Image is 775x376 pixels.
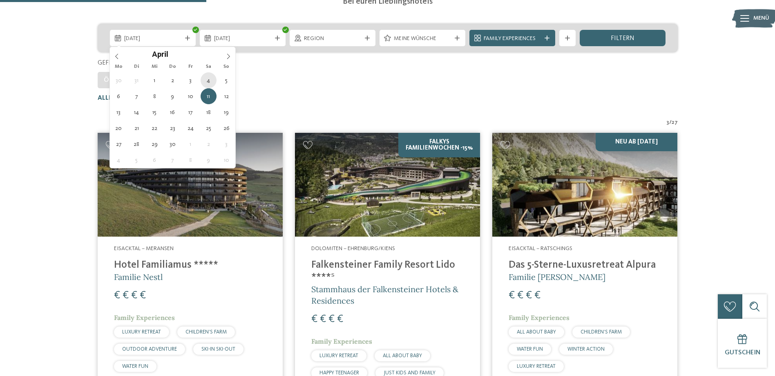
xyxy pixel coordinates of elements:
[129,104,145,120] span: April 14, 2026
[152,51,168,59] span: April
[131,290,137,301] span: €
[129,136,145,152] span: April 28, 2026
[147,152,163,168] span: Mai 6, 2026
[199,64,217,69] span: Sa
[147,72,163,88] span: April 1, 2026
[534,290,540,301] span: €
[185,329,227,335] span: CHILDREN’S FARM
[147,104,163,120] span: April 15, 2026
[114,313,175,322] span: Family Experiences
[311,337,372,345] span: Family Experiences
[517,290,523,301] span: €
[304,35,361,43] span: Region
[337,314,343,325] span: €
[129,88,145,104] span: April 7, 2026
[319,353,358,358] span: LUXURY RETREAT
[114,290,120,301] span: €
[147,120,163,136] span: April 22, 2026
[311,259,464,284] h4: Falkensteiner Family Resort Lido ****ˢ
[517,329,556,335] span: ALL ABOUT BABY
[526,290,532,301] span: €
[165,120,181,136] span: April 23, 2026
[581,329,622,335] span: CHILDREN’S FARM
[484,35,541,43] span: Family Experiences
[147,136,163,152] span: April 29, 2026
[122,364,148,369] span: WATER FUN
[611,35,634,42] span: filtern
[201,152,217,168] span: Mai 9, 2026
[98,133,283,237] img: Familienhotels gesucht? Hier findet ihr die besten!
[165,88,181,104] span: April 9, 2026
[122,329,161,335] span: LUXURY RETREAT
[111,88,127,104] span: April 6, 2026
[219,120,235,136] span: April 26, 2026
[295,133,480,237] img: Familienhotels gesucht? Hier findet ihr die besten!
[140,290,146,301] span: €
[384,370,436,376] span: JUST KIDS AND FAMILY
[509,272,605,282] span: Familie [PERSON_NAME]
[183,120,199,136] span: April 24, 2026
[168,50,195,59] input: Year
[311,246,395,251] span: Dolomiten – Ehrenburg/Kiens
[183,136,199,152] span: Mai 1, 2026
[114,246,174,251] span: Eisacktal – Meransen
[311,314,317,325] span: €
[669,119,672,127] span: /
[165,72,181,88] span: April 2, 2026
[129,120,145,136] span: April 21, 2026
[201,120,217,136] span: April 25, 2026
[110,64,128,69] span: Mo
[129,72,145,88] span: März 31, 2026
[328,314,335,325] span: €
[666,119,669,127] span: 3
[509,313,570,322] span: Family Experiences
[181,64,199,69] span: Fr
[147,88,163,104] span: April 8, 2026
[165,104,181,120] span: April 16, 2026
[509,246,572,251] span: Eisacktal – Ratschings
[111,136,127,152] span: April 27, 2026
[394,35,451,43] span: Meine Wünsche
[183,152,199,168] span: Mai 8, 2026
[165,152,181,168] span: Mai 7, 2026
[214,35,271,43] span: [DATE]
[183,72,199,88] span: April 3, 2026
[517,364,556,369] span: LUXURY RETREAT
[127,64,145,69] span: Di
[217,64,235,69] span: So
[111,120,127,136] span: April 20, 2026
[725,349,760,356] span: Gutschein
[201,136,217,152] span: Mai 2, 2026
[104,77,151,83] span: Öffnungszeit
[201,88,217,104] span: April 11, 2026
[122,347,177,352] span: OUTDOOR ADVENTURE
[320,314,326,325] span: €
[219,104,235,120] span: April 19, 2026
[492,133,677,237] img: Familienhotels gesucht? Hier findet ihr die besten!
[183,104,199,120] span: April 17, 2026
[509,259,661,271] h4: Das 5-Sterne-Luxusretreat Alpura
[219,72,235,88] span: April 5, 2026
[509,290,515,301] span: €
[219,136,235,152] span: Mai 3, 2026
[219,152,235,168] span: Mai 10, 2026
[111,104,127,120] span: April 13, 2026
[123,290,129,301] span: €
[201,347,235,352] span: SKI-IN SKI-OUT
[383,353,422,358] span: ALL ABOUT BABY
[129,152,145,168] span: Mai 5, 2026
[517,347,543,352] span: WATER FUN
[165,136,181,152] span: April 30, 2026
[98,60,149,66] span: Gefiltert nach:
[111,152,127,168] span: Mai 4, 2026
[718,319,767,368] a: Gutschein
[114,272,163,282] span: Familie Nestl
[567,347,605,352] span: WINTER ACTION
[672,119,678,127] span: 27
[111,72,127,88] span: März 30, 2026
[98,95,163,101] span: Alle Filter löschen
[183,88,199,104] span: April 10, 2026
[201,104,217,120] span: April 18, 2026
[163,64,181,69] span: Do
[319,370,359,376] span: HAPPY TEENAGER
